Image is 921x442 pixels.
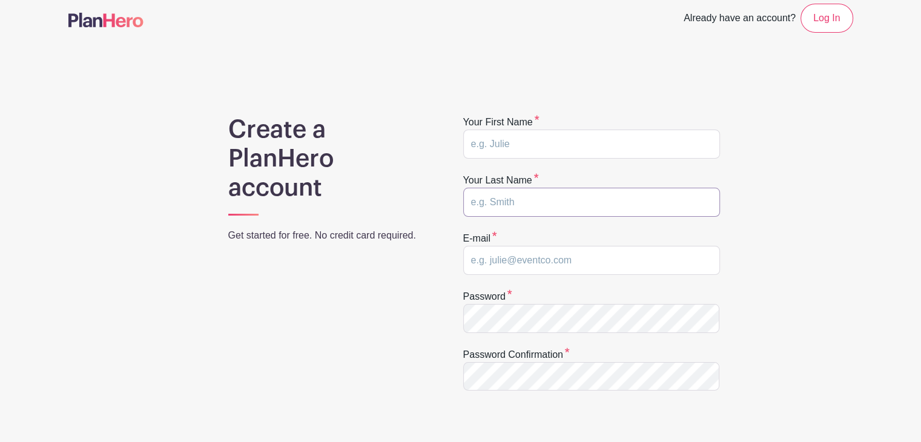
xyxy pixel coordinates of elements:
label: Your first name [463,115,540,130]
a: Log In [801,4,853,33]
label: E-mail [463,231,497,246]
h1: Create a PlanHero account [228,115,432,202]
p: Get started for free. No credit card required. [228,228,432,243]
label: Password [463,289,512,304]
label: Your last name [463,173,539,188]
span: Already have an account? [684,6,796,33]
label: Password confirmation [463,348,570,362]
input: e.g. julie@eventco.com [463,246,720,275]
img: logo-507f7623f17ff9eddc593b1ce0a138ce2505c220e1c5a4e2b4648c50719b7d32.svg [68,13,144,27]
input: e.g. Smith [463,188,720,217]
input: e.g. Julie [463,130,720,159]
